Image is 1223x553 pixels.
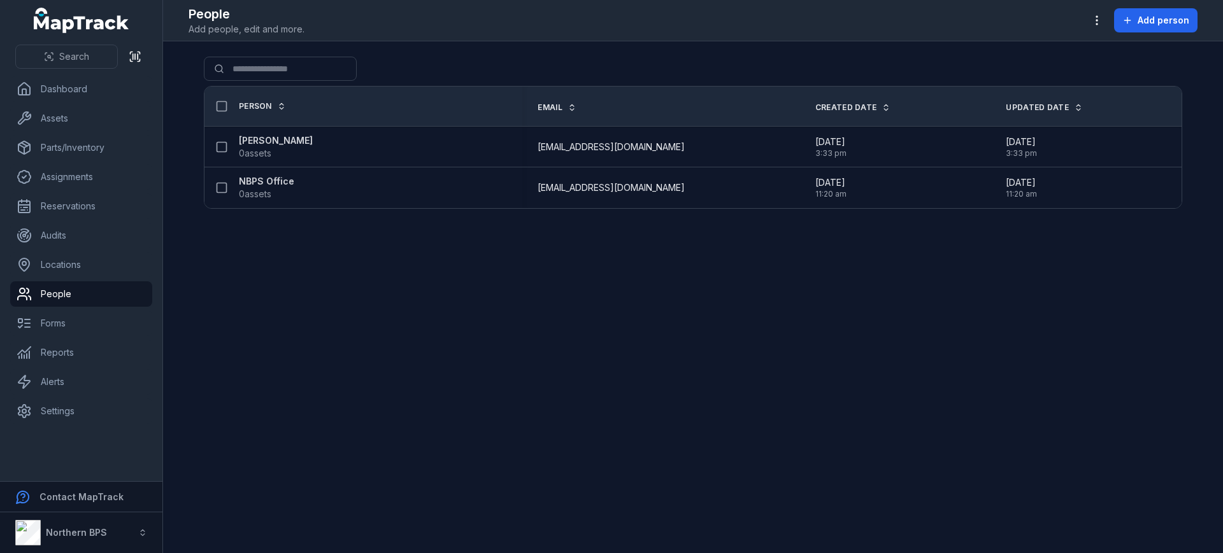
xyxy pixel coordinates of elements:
button: Add person [1114,8,1198,32]
a: People [10,281,152,307]
strong: Contact MapTrack [39,491,124,502]
span: [EMAIL_ADDRESS][DOMAIN_NAME] [538,181,685,194]
a: Alerts [10,369,152,395]
a: Settings [10,398,152,424]
strong: [PERSON_NAME] [239,134,313,147]
a: Locations [10,252,152,277]
span: Add person [1138,14,1189,27]
span: Email [538,102,562,113]
time: 9/3/2025, 3:33:38 PM [815,136,847,158]
strong: NBPS Office [239,175,294,188]
time: 9/3/2025, 3:33:38 PM [1006,136,1037,158]
a: Person [239,101,286,111]
a: Forms [10,311,152,336]
strong: Northern BPS [46,527,107,538]
span: Search [59,50,89,63]
a: Reports [10,340,152,365]
a: MapTrack [34,8,129,33]
span: [DATE] [1006,136,1037,148]
a: Updated Date [1006,102,1083,113]
span: [DATE] [815,176,847,189]
span: 0 assets [239,188,271,200]
span: 11:20 am [815,189,847,199]
a: Reservations [10,193,152,219]
span: 3:33 pm [815,148,847,158]
span: Add people, edit and more. [189,23,304,36]
span: [DATE] [1006,176,1037,189]
a: Audits [10,223,152,248]
button: Search [15,45,118,69]
span: [DATE] [815,136,847,148]
a: Dashboard [10,76,152,102]
a: Created Date [815,102,891,113]
a: Parts/Inventory [10,135,152,160]
time: 9/5/2025, 11:20:06 AM [1006,176,1037,199]
a: Assignments [10,164,152,190]
span: 0 assets [239,147,271,160]
a: [PERSON_NAME]0assets [239,134,313,160]
a: NBPS Office0assets [239,175,294,200]
span: Created Date [815,102,877,113]
a: Email [538,102,576,113]
span: 11:20 am [1006,189,1037,199]
span: Updated Date [1006,102,1069,113]
a: Assets [10,106,152,131]
span: [EMAIL_ADDRESS][DOMAIN_NAME] [538,141,685,153]
h2: People [189,5,304,23]
span: Person [239,101,272,111]
span: 3:33 pm [1006,148,1037,158]
time: 9/5/2025, 11:20:06 AM [815,176,847,199]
